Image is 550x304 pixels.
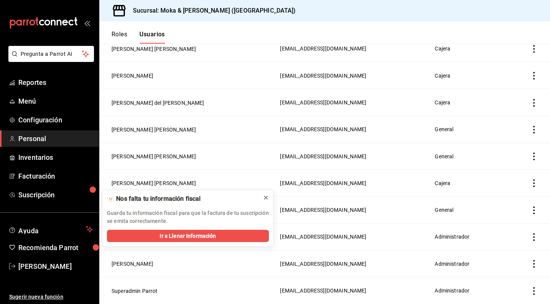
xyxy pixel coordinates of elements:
[112,260,153,268] button: [PERSON_NAME]
[435,153,453,159] span: General
[280,46,366,52] span: [EMAIL_ADDRESS][DOMAIN_NAME]
[280,126,366,132] span: [EMAIL_ADDRESS][DOMAIN_NAME]
[112,99,204,107] button: [PERSON_NAME] del [PERSON_NAME]
[107,230,269,242] button: Ir a Llenar Información
[435,46,450,52] span: Cajera
[530,260,538,268] button: actions
[280,153,366,159] span: [EMAIL_ADDRESS][DOMAIN_NAME]
[280,99,366,106] span: [EMAIL_ADDRESS][DOMAIN_NAME]
[21,50,82,58] span: Pregunta a Parrot AI
[530,206,538,214] button: actions
[530,72,538,80] button: actions
[530,153,538,160] button: actions
[435,73,450,79] span: Cajera
[18,190,93,200] span: Suscripción
[112,179,196,187] button: [PERSON_NAME] [PERSON_NAME]
[280,234,366,240] span: [EMAIL_ADDRESS][DOMAIN_NAME]
[18,242,93,253] span: Recomienda Parrot
[435,234,469,240] span: Administrador
[18,115,93,125] span: Configuración
[530,126,538,133] button: actions
[112,72,153,80] button: [PERSON_NAME]
[435,207,453,213] span: General
[18,152,93,163] span: Inventarios
[112,31,165,44] div: navigation tabs
[160,232,216,240] span: Ir a Llenar Información
[112,126,196,133] button: [PERSON_NAME] [PERSON_NAME]
[435,99,450,106] span: Cajera
[280,207,366,213] span: [EMAIL_ADDRESS][DOMAIN_NAME]
[280,261,366,267] span: [EMAIL_ADDRESS][DOMAIN_NAME]
[280,180,366,186] span: [EMAIL_ADDRESS][DOMAIN_NAME]
[18,96,93,106] span: Menú
[530,233,538,241] button: actions
[127,6,296,15] h3: Sucursal: Moka & [PERSON_NAME] ([GEOGRAPHIC_DATA])
[18,77,93,88] span: Reportes
[530,287,538,295] button: actions
[530,45,538,53] button: actions
[18,133,93,144] span: Personal
[112,287,158,295] button: Superadmin Parrot
[18,171,93,181] span: Facturación
[112,31,127,44] button: Roles
[8,46,94,62] button: Pregunta a Parrot AI
[9,293,93,301] span: Sugerir nueva función
[280,73,366,79] span: [EMAIL_ADDRESS][DOMAIN_NAME]
[84,20,90,26] button: open_drawer_menu
[107,195,257,203] div: 🫥 Nos falta tu información fiscal
[435,261,469,267] span: Administrador
[435,180,450,186] span: Cajera
[139,31,165,44] button: Usuarios
[5,55,94,63] a: Pregunta a Parrot AI
[112,153,196,160] button: [PERSON_NAME] [PERSON_NAME]
[435,288,469,294] span: Administrador
[18,261,93,271] span: [PERSON_NAME]
[530,179,538,187] button: actions
[18,225,83,234] span: Ayuda
[530,99,538,107] button: actions
[435,126,453,132] span: General
[280,288,366,294] span: [EMAIL_ADDRESS][DOMAIN_NAME]
[107,209,269,225] p: Guarda tu información fiscal para que la factura de tu suscripción se emita correctamente.
[112,45,196,53] button: [PERSON_NAME] [PERSON_NAME]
